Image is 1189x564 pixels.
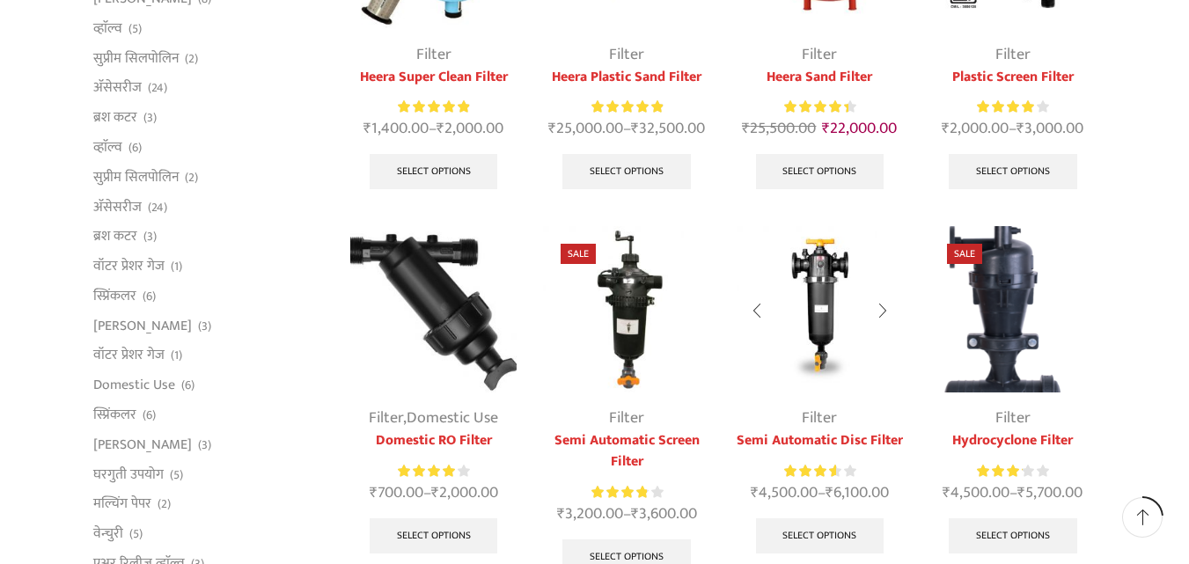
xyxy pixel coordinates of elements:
span: (24) [148,199,167,216]
bdi: 32,500.00 [631,115,705,142]
span: (2) [185,169,198,187]
a: Hydrocyclone Filter [929,430,1096,451]
a: स्प्रिंकलर [93,281,136,311]
bdi: 3,600.00 [631,501,697,527]
a: Semi Automatic Screen Filter [543,430,709,472]
span: Rated out of 5 [977,462,1023,480]
span: Rated out of 5 [784,462,836,480]
span: ₹ [943,480,950,506]
bdi: 4,500.00 [943,480,1009,506]
a: ब्रश कटर [93,222,137,252]
a: Filter [369,405,403,431]
span: – [543,117,709,141]
span: ₹ [822,115,830,142]
bdi: 1,400.00 [363,115,429,142]
span: ₹ [1017,480,1025,506]
div: Rated 3.67 out of 5 [784,462,855,480]
bdi: 3,200.00 [557,501,623,527]
span: ₹ [363,115,371,142]
span: (2) [185,50,198,68]
a: Filter [995,41,1031,68]
div: Rated 4.50 out of 5 [784,98,855,116]
span: – [737,481,903,505]
span: ₹ [631,115,639,142]
bdi: 2,000.00 [942,115,1009,142]
span: (6) [181,377,194,394]
span: – [350,117,517,141]
span: ₹ [431,480,439,506]
span: Rated out of 5 [784,98,848,116]
span: ₹ [548,115,556,142]
span: ₹ [437,115,444,142]
a: Domestic Use [407,405,498,431]
span: (3) [143,228,157,245]
a: सुप्रीम सिलपोलिन [93,162,179,192]
span: (6) [143,288,156,305]
a: Filter [802,405,837,431]
a: Filter [609,41,644,68]
a: Select options for “Heera Sand Filter” [756,154,884,189]
div: Rated 4.00 out of 5 [977,98,1048,116]
div: Rated 5.00 out of 5 [398,98,469,116]
bdi: 25,500.00 [742,115,816,142]
a: Select options for “Heera Super Clean Filter” [370,154,498,189]
span: Sale [947,244,982,264]
span: (5) [129,525,143,543]
span: ₹ [1017,115,1024,142]
span: (6) [128,139,142,157]
a: Select options for “Semi Automatic Disc Filter” [756,518,884,553]
span: (2) [158,495,171,513]
span: ₹ [826,480,833,506]
a: वॉटर प्रेशर गेज [93,252,165,282]
a: Heera Sand Filter [737,67,903,88]
span: Rated out of 5 [398,98,469,116]
div: Rated 5.00 out of 5 [591,98,663,116]
span: Rated out of 5 [591,98,663,116]
a: अ‍ॅसेसरीज [93,192,142,222]
div: Rated 4.00 out of 5 [398,462,469,480]
bdi: 22,000.00 [822,115,897,142]
a: Filter [416,41,451,68]
a: Select options for “Domestic RO Filter” [370,518,498,553]
img: Semi Automatic Disc Filter [737,226,903,392]
span: ₹ [370,480,378,506]
bdi: 25,000.00 [548,115,623,142]
a: Select options for “Heera Plastic Sand Filter” [562,154,691,189]
a: Filter [609,405,644,431]
span: Rated out of 5 [398,462,455,480]
a: घरगुती उपयोग [93,459,164,489]
a: Domestic RO Filter [350,430,517,451]
bdi: 2,000.00 [437,115,503,142]
a: ब्रश कटर [93,103,137,133]
span: (1) [171,347,182,364]
a: [PERSON_NAME] [93,311,192,341]
span: Rated out of 5 [977,98,1034,116]
a: अ‍ॅसेसरीज [93,73,142,103]
img: Semi Automatic Screen Filter [543,226,709,392]
span: – [929,481,1096,505]
a: मल्चिंग पेपर [93,489,151,519]
span: – [350,481,517,505]
span: ₹ [557,501,565,527]
a: वेन्चुरी [93,519,123,549]
a: Heera Super Clean Filter [350,67,517,88]
span: Rated out of 5 [591,483,648,502]
bdi: 6,100.00 [826,480,889,506]
bdi: 2,000.00 [431,480,498,506]
a: स्प्रिंकलर [93,400,136,430]
a: Filter [995,405,1031,431]
img: Y-Type-Filter [350,226,517,392]
a: वॉटर प्रेशर गेज [93,341,165,370]
a: Heera Plastic Sand Filter [543,67,709,88]
bdi: 3,000.00 [1017,115,1083,142]
a: Select options for “Hydrocyclone Filter” [949,518,1077,553]
span: ₹ [742,115,750,142]
span: (24) [148,79,167,97]
span: – [543,502,709,526]
bdi: 700.00 [370,480,423,506]
a: व्हाॅल्व [93,13,122,43]
span: (1) [171,258,182,275]
span: (3) [198,436,211,454]
span: ₹ [942,115,950,142]
span: (5) [170,466,183,484]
